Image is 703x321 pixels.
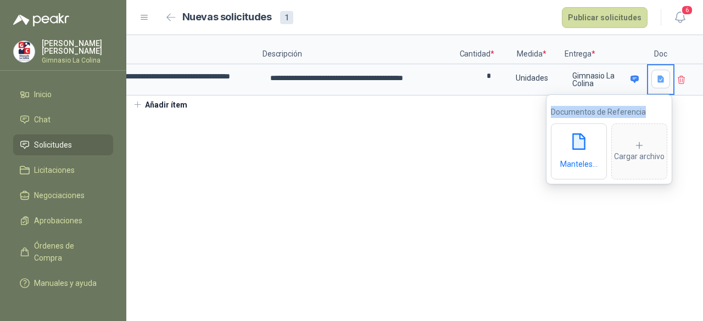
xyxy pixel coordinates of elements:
[499,35,565,64] p: Medida
[614,140,665,162] div: Cargar archivo
[681,5,693,15] span: 6
[13,13,69,26] img: Logo peakr
[565,35,647,64] p: Entrega
[572,72,627,87] p: Gimnasio La Colina
[34,215,82,227] span: Aprobaciones
[280,11,293,24] div: 1
[13,185,113,206] a: Negociaciones
[647,35,674,64] p: Doc
[34,88,52,100] span: Inicio
[14,41,35,62] img: Company Logo
[34,240,103,264] span: Órdenes de Compra
[562,7,648,28] button: Publicar solicitudes
[34,139,72,151] span: Solicitudes
[13,109,113,130] a: Chat
[455,35,499,64] p: Cantidad
[13,160,113,181] a: Licitaciones
[34,277,97,289] span: Manuales y ayuda
[34,189,85,201] span: Negociaciones
[182,9,272,25] h2: Nuevas solicitudes
[670,8,690,27] button: 6
[551,106,667,118] p: Documentos de Referencia
[34,164,75,176] span: Licitaciones
[34,114,51,126] span: Chat
[13,84,113,105] a: Inicio
[42,57,113,64] p: Gimnasio La Colina
[263,35,455,64] p: Descripción
[42,40,113,55] p: [PERSON_NAME] [PERSON_NAME]
[70,35,263,64] p: Producto
[13,235,113,268] a: Órdenes de Compra
[500,65,563,91] div: Unidades
[13,210,113,231] a: Aprobaciones
[126,95,194,114] button: Añadir ítem
[13,134,113,155] a: Solicitudes
[13,273,113,294] a: Manuales y ayuda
